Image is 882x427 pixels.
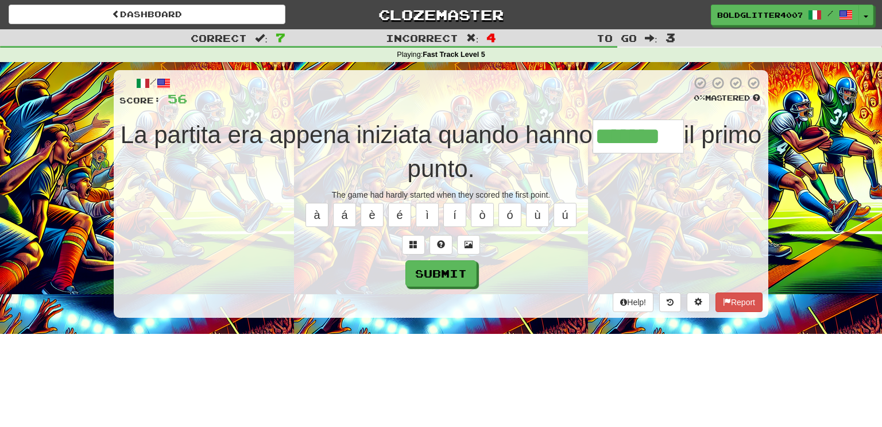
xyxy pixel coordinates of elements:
span: il primo punto. [408,121,762,182]
span: : [645,33,657,43]
button: Report [715,293,763,312]
button: à [305,203,328,227]
button: Round history (alt+y) [659,293,681,312]
span: 56 [168,91,187,106]
div: / [119,76,187,90]
button: ì [416,203,439,227]
button: Submit [405,260,477,287]
button: Show image (alt+x) [457,235,480,255]
button: Help! [613,293,653,312]
span: To go [597,32,637,44]
span: BoldGlitter4007 [717,10,802,20]
span: 0 % [694,93,705,102]
button: í [443,203,466,227]
button: ù [526,203,549,227]
div: Mastered [691,93,763,103]
span: Correct [191,32,247,44]
div: The game had hardly started when they scored the first point. [119,189,763,201]
button: Single letter hint - you only get 1 per sentence and score half the points! alt+h [430,235,452,255]
button: ó [498,203,521,227]
a: BoldGlitter4007 / [711,5,859,25]
button: ú [554,203,577,227]
span: 7 [276,30,285,44]
span: / [827,9,833,17]
span: La partita era appena iniziata quando hanno [121,121,593,148]
button: è [361,203,384,227]
span: 3 [666,30,675,44]
span: 4 [486,30,496,44]
button: ò [471,203,494,227]
span: Score: [119,95,161,105]
strong: Fast Track Level 5 [423,51,485,59]
button: é [388,203,411,227]
span: : [255,33,268,43]
a: Clozemaster [303,5,579,25]
button: Switch sentence to multiple choice alt+p [402,235,425,255]
button: á [333,203,356,227]
a: Dashboard [9,5,285,24]
span: : [466,33,479,43]
span: Incorrect [386,32,458,44]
